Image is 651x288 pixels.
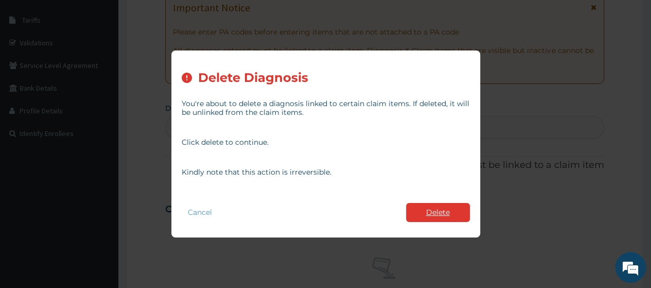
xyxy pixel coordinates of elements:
button: Delete [406,203,470,222]
button: Cancel [182,205,218,220]
p: You're about to delete a diagnosis linked to certain claim items. If deleted, it will be unlinked... [182,99,470,117]
div: Chat with us now [54,58,173,71]
p: Click delete to continue. [182,138,470,147]
div: Minimize live chat window [169,5,193,30]
img: d_794563401_company_1708531726252_794563401 [19,52,42,77]
span: We're online! [60,81,142,185]
h2: Delete Diagnosis [198,71,308,85]
textarea: Type your message and hit 'Enter' [5,184,196,221]
p: Kindly note that this action is irreversible. [182,168,470,177]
